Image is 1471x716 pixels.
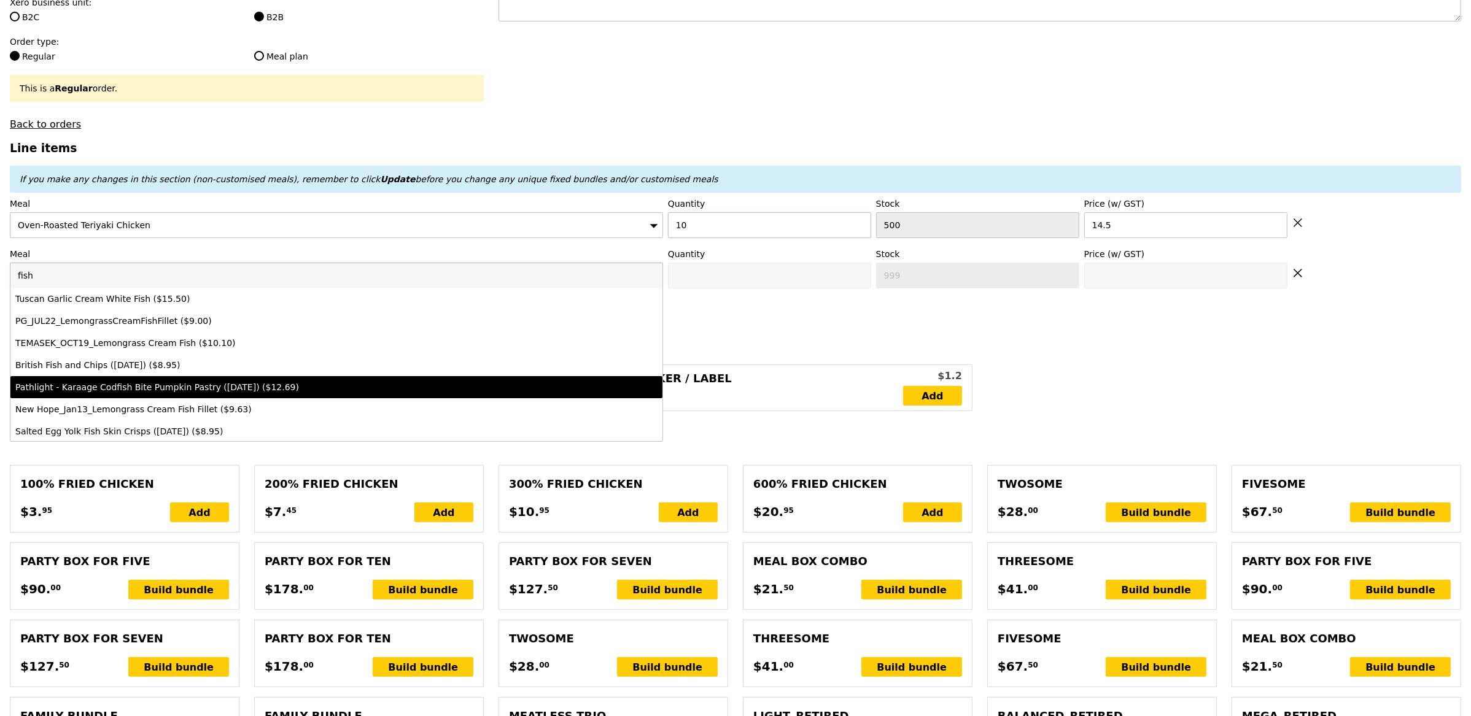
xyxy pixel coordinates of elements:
span: $90. [20,580,50,598]
div: Threesome [753,630,962,647]
span: 00 [303,660,314,670]
span: 00 [50,583,61,593]
span: $127. [509,580,548,598]
div: Add [170,502,229,522]
span: 50 [1028,660,1038,670]
h4: Customised Meals [10,424,1461,436]
label: B2B [254,11,484,23]
div: $1.2 [903,369,962,383]
div: PG_JUL22_LemongrassCreamFishFillet ($9.00) [15,315,497,327]
span: $10. [509,502,539,521]
div: Build bundle [1106,580,1206,599]
div: Build bundle [1350,502,1451,522]
div: Party Box for Five [20,553,229,570]
span: $127. [20,657,59,676]
span: $28. [998,502,1028,521]
div: Party Box for Ten [265,630,473,647]
b: Regular [55,83,92,93]
div: Twosome [998,475,1206,493]
span: 00 [1028,583,1038,593]
h3: Line items [10,142,1461,155]
span: 50 [59,660,69,670]
label: Price (w/ GST) [1084,198,1287,210]
label: Quantity [668,198,871,210]
div: 300% Fried Chicken [509,475,718,493]
h4: Unique Fixed Bundles [10,323,1461,335]
span: 00 [303,583,314,593]
div: New Hope_Jan13_Lemongrass Cream Fish Fillet ($9.63) [15,403,497,415]
div: Build bundle [373,657,473,677]
label: Price (w/ GST) [1084,248,1287,260]
input: Regular [10,51,20,61]
div: Add [659,502,718,522]
div: This is a order. [20,82,474,94]
div: Build bundle [861,580,962,599]
input: B2B [254,12,264,21]
span: 50 [1272,660,1283,670]
em: If you make any changes in this section (non-customised meals), remember to click before you chan... [20,174,718,184]
div: Party Box for Seven [509,553,718,570]
span: 95 [783,506,794,515]
div: Party Box for Five [1242,553,1451,570]
div: Add [903,502,962,522]
span: 95 [42,506,52,515]
label: B2C [10,11,239,23]
div: Build bundle [373,580,473,599]
div: TEMASEK_OCT19_Lemongrass Cream Fish ($10.10) [15,337,497,349]
div: Meal Box Combo [1242,630,1451,647]
b: Update [380,174,415,184]
div: Fivesome [998,630,1206,647]
label: Order type: [10,36,484,48]
div: Pathlight ‑ Karaage Codfish Bite Pumpkin Pastry ([DATE]) ($12.69) [15,381,497,393]
div: Add [414,502,473,522]
label: Meal [10,198,663,210]
div: 200% Fried Chicken [265,475,473,493]
span: $90. [1242,580,1272,598]
span: $41. [753,657,783,676]
span: $21. [1242,657,1272,676]
span: 00 [783,660,794,670]
span: $41. [998,580,1028,598]
label: Meal plan [254,50,484,63]
div: Threesome [998,553,1206,570]
span: 00 [1272,583,1283,593]
div: British Fish and Chips ([DATE]) ($8.95) [15,359,497,371]
div: Build bundle [128,657,229,677]
div: Build bundle [1106,502,1206,522]
label: Stock [876,198,1079,210]
div: Build bundle [617,657,718,677]
span: $21. [753,580,783,598]
div: Salted Egg Yolk Fish Skin Crisps ([DATE]) ($8.95) [15,425,497,437]
span: $3. [20,502,42,521]
span: $28. [509,657,539,676]
label: Meal [10,248,663,260]
span: $178. [265,580,303,598]
a: Back to orders [10,118,81,130]
div: Twosome [509,630,718,647]
span: 50 [1272,506,1283,515]
span: 45 [286,506,297,515]
div: Fivesome [1242,475,1451,493]
div: Build bundle [128,580,229,599]
div: Build bundle [1350,580,1451,599]
div: 600% Fried Chicken [753,475,962,493]
span: $67. [1242,502,1272,521]
span: 95 [539,506,549,515]
div: Party Box for Ten [265,553,473,570]
span: 00 [1028,506,1038,515]
span: $67. [998,657,1028,676]
span: 50 [783,583,794,593]
div: Build bundle [861,657,962,677]
span: $20. [753,502,783,521]
label: Stock [876,248,1079,260]
span: Oven‑Roasted Teriyaki Chicken [18,220,150,230]
div: 100% Fried Chicken [20,475,229,493]
div: Build bundle [1106,657,1206,677]
input: B2C [10,12,20,21]
div: Build bundle [617,580,718,599]
span: $7. [265,502,286,521]
div: Meal Box Combo [753,553,962,570]
div: [Add on] Custom Sticker / Label [509,370,903,406]
div: Build bundle [1350,657,1451,677]
div: Tuscan Garlic Cream White Fish ($15.50) [15,293,497,305]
